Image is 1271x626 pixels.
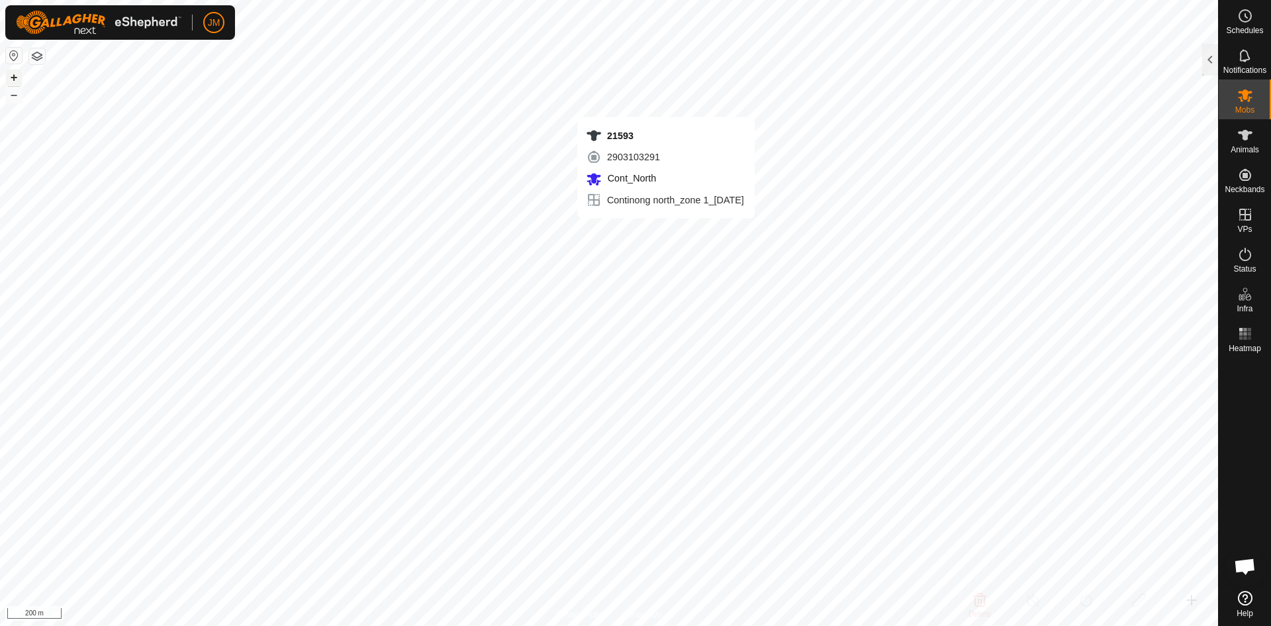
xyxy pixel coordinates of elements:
div: 2903103291 [586,149,744,165]
span: JM [208,16,220,30]
span: Cont_North [604,173,656,183]
span: VPs [1237,225,1252,233]
span: Infra [1237,305,1252,313]
span: Mobs [1235,106,1254,114]
span: Help [1237,609,1253,617]
a: Contact Us [622,609,661,621]
span: Status [1233,265,1256,273]
button: – [6,87,22,103]
span: Neckbands [1225,185,1264,193]
button: Reset Map [6,48,22,64]
span: Animals [1231,146,1259,154]
a: Help [1219,586,1271,623]
div: Continong north_zone 1_[DATE] [586,192,744,208]
div: Open chat [1225,547,1265,586]
span: Notifications [1223,66,1266,74]
button: + [6,70,22,85]
span: Heatmap [1229,344,1261,352]
img: Gallagher Logo [16,11,181,34]
span: Schedules [1226,26,1263,34]
a: Privacy Policy [557,609,606,621]
div: 21593 [586,128,744,144]
button: Map Layers [29,48,45,64]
